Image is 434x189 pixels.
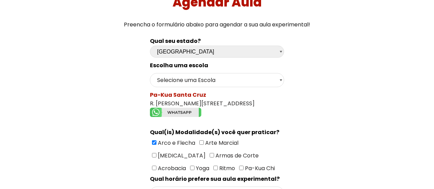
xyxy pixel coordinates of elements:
span: Acrobacia [156,164,186,172]
input: Armas de Corte [210,153,214,157]
input: Arco e Flecha [152,140,156,145]
input: [MEDICAL_DATA] [152,153,156,157]
span: Arco e Flecha [156,139,195,147]
span: Pa-Kua Chi [244,164,275,172]
spam: Pa-Kua Santa Cruz [150,91,206,99]
span: [MEDICAL_DATA] [156,152,206,160]
spam: Escolha uma escola [150,61,208,69]
span: Yoga [195,164,209,172]
span: Ritmo [218,164,235,172]
b: Qual seu estado? [150,37,201,45]
input: Pa-Kua Chi [239,166,244,170]
spam: Qual(is) Modalidade(s) você quer praticar? [150,128,279,136]
div: R. [PERSON_NAME][STREET_ADDRESS] [150,91,284,119]
span: Armas de Corte [214,152,259,160]
input: Arte Marcial [199,140,204,145]
input: Acrobacia [152,166,156,170]
input: Yoga [190,166,195,170]
input: Ritmo [213,166,218,170]
p: Preencha o formulário abaixo para agendar a sua aula experimental! [3,20,432,29]
img: whatsapp [150,108,201,117]
spam: Qual horário prefere sua aula experimental? [150,175,280,183]
span: Arte Marcial [204,139,238,147]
